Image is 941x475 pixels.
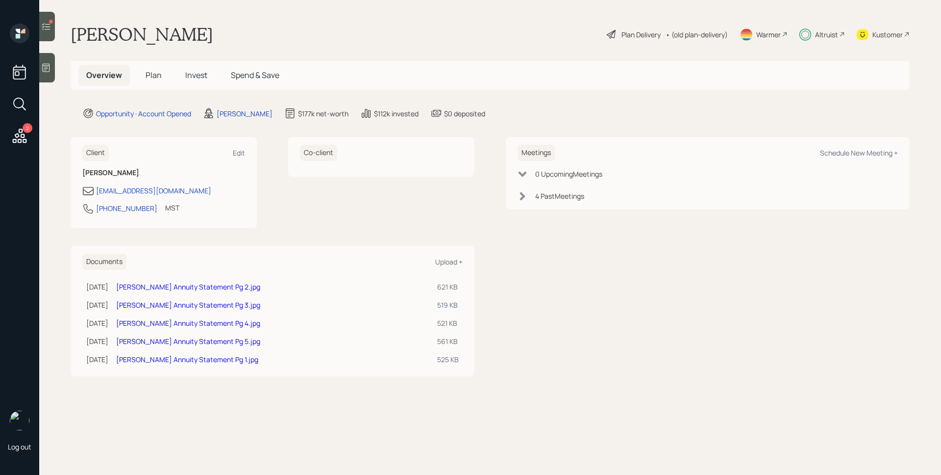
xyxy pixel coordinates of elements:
[116,318,260,328] a: [PERSON_NAME] Annuity Statement Pg 4.jpg
[96,108,191,119] div: Opportunity · Account Opened
[300,145,337,161] h6: Co-client
[756,29,781,40] div: Warmer
[437,282,459,292] div: 621 KB
[96,185,211,196] div: [EMAIL_ADDRESS][DOMAIN_NAME]
[82,254,126,270] h6: Documents
[165,203,179,213] div: MST
[23,123,32,133] div: 2
[116,355,258,364] a: [PERSON_NAME] Annuity Statement Pg 1.jpg
[815,29,838,40] div: Altruist
[535,191,584,201] div: 4 Past Meeting s
[872,29,903,40] div: Kustomer
[86,282,108,292] div: [DATE]
[820,148,898,158] div: Schedule New Meeting +
[86,70,122,80] span: Overview
[666,29,728,40] div: • (old plan-delivery)
[71,24,213,45] h1: [PERSON_NAME]
[10,411,29,430] img: james-distasi-headshot.png
[86,318,108,328] div: [DATE]
[116,282,260,291] a: [PERSON_NAME] Annuity Statement Pg 2.jpg
[298,108,348,119] div: $177k net-worth
[437,318,459,328] div: 521 KB
[437,336,459,346] div: 561 KB
[374,108,419,119] div: $112k invested
[146,70,162,80] span: Plan
[518,145,555,161] h6: Meetings
[231,70,279,80] span: Spend & Save
[96,203,157,213] div: [PHONE_NUMBER]
[437,300,459,310] div: 519 KB
[86,300,108,310] div: [DATE]
[8,442,31,451] div: Log out
[535,169,602,179] div: 0 Upcoming Meeting s
[444,108,485,119] div: $0 deposited
[217,108,272,119] div: [PERSON_NAME]
[86,354,108,365] div: [DATE]
[82,169,245,177] h6: [PERSON_NAME]
[116,300,260,310] a: [PERSON_NAME] Annuity Statement Pg 3.jpg
[233,148,245,158] div: Edit
[621,29,661,40] div: Plan Delivery
[437,354,459,365] div: 525 KB
[435,257,463,266] div: Upload +
[86,336,108,346] div: [DATE]
[82,145,109,161] h6: Client
[185,70,207,80] span: Invest
[116,337,260,346] a: [PERSON_NAME] Annuity Statement Pg 5.jpg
